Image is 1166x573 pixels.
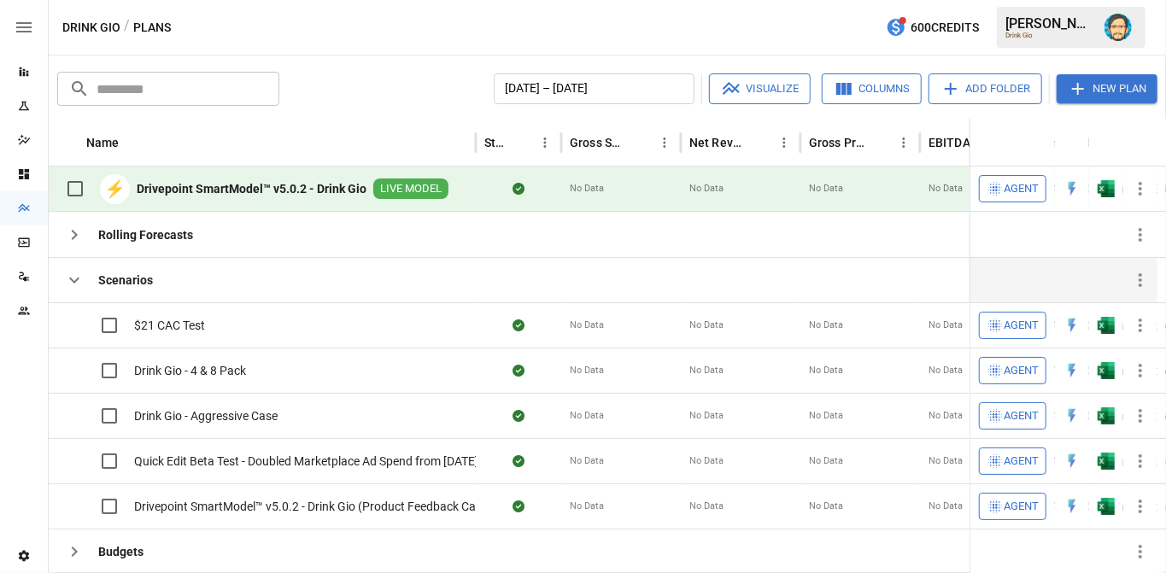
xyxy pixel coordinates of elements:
[979,357,1046,384] button: Agent
[98,226,193,243] b: Rolling Forecasts
[513,498,524,515] div: Sync complete
[689,182,724,196] span: No Data
[1098,498,1115,515] div: Open in Excel
[929,319,963,332] span: No Data
[1004,497,1039,517] span: Agent
[929,136,970,149] div: EBITDA
[513,407,524,424] div: Sync complete
[822,73,922,104] button: Columns
[373,181,448,197] span: LIVE MODEL
[1063,407,1081,424] div: Open in Quick Edit
[1104,14,1132,41] img: Dana Basken
[484,136,507,149] div: Status
[533,131,557,155] button: Status column menu
[929,73,1042,104] button: Add Folder
[1004,179,1039,199] span: Agent
[100,174,130,204] div: ⚡
[570,364,604,377] span: No Data
[1004,452,1039,471] span: Agent
[809,500,843,513] span: No Data
[570,182,604,196] span: No Data
[911,17,979,38] span: 600 Credits
[98,272,153,289] b: Scenarios
[62,17,120,38] button: Drink Gio
[1063,180,1081,197] img: quick-edit-flash.b8aec18c.svg
[979,447,1046,475] button: Agent
[929,454,963,468] span: No Data
[1005,15,1094,32] div: [PERSON_NAME]
[689,454,724,468] span: No Data
[868,131,892,155] button: Sort
[1004,361,1039,381] span: Agent
[809,319,843,332] span: No Data
[121,131,145,155] button: Sort
[772,131,796,155] button: Net Revenue column menu
[929,182,963,196] span: No Data
[134,453,517,470] span: Quick Edit Beta Test - Doubled Marketplace Ad Spend from [DATE]-[DATE]
[1094,3,1142,51] button: Dana Basken
[653,131,677,155] button: Gross Sales column menu
[979,493,1046,520] button: Agent
[1063,407,1081,424] img: quick-edit-flash.b8aec18c.svg
[86,136,120,149] div: Name
[892,131,916,155] button: Gross Profit column menu
[1057,74,1157,103] button: New Plan
[809,182,843,196] span: No Data
[1098,453,1115,470] img: excel-icon.76473adf.svg
[513,453,524,470] div: Sync complete
[929,500,963,513] span: No Data
[979,312,1046,339] button: Agent
[748,131,772,155] button: Sort
[1098,498,1115,515] img: excel-icon.76473adf.svg
[1005,32,1094,39] div: Drink Gio
[809,364,843,377] span: No Data
[1134,131,1157,155] button: Sort
[1098,453,1115,470] div: Open in Excel
[1063,498,1081,515] div: Open in Quick Edit
[98,543,144,560] b: Budgets
[709,73,811,104] button: Visualize
[1098,180,1115,197] img: excel-icon.76473adf.svg
[494,73,694,104] button: [DATE] – [DATE]
[513,362,524,379] div: Sync complete
[809,409,843,423] span: No Data
[513,180,524,197] div: Sync complete
[509,131,533,155] button: Sort
[1098,180,1115,197] div: Open in Excel
[1098,407,1115,424] img: excel-icon.76473adf.svg
[134,362,246,379] span: Drink Gio - 4 & 8 Pack
[689,136,747,149] div: Net Revenue
[1098,362,1115,379] div: Open in Excel
[134,317,205,334] span: $21 CAC Test
[689,409,724,423] span: No Data
[570,500,604,513] span: No Data
[513,317,524,334] div: Sync complete
[570,454,604,468] span: No Data
[879,12,986,44] button: 600Credits
[134,407,278,424] span: Drink Gio - Aggressive Case
[1098,362,1115,379] img: excel-icon.76473adf.svg
[689,364,724,377] span: No Data
[979,175,1046,202] button: Agent
[570,136,627,149] div: Gross Sales
[689,319,724,332] span: No Data
[1004,316,1039,336] span: Agent
[1063,498,1081,515] img: quick-edit-flash.b8aec18c.svg
[570,319,604,332] span: No Data
[137,180,366,197] b: Drivepoint SmartModel™ v5.0.2 - Drink Gio
[1063,317,1081,334] div: Open in Quick Edit
[1063,453,1081,470] div: Open in Quick Edit
[1063,453,1081,470] img: quick-edit-flash.b8aec18c.svg
[134,498,485,515] span: Drivepoint SmartModel™ v5.0.2 - Drink Gio (Product Feedback Call)
[979,402,1046,430] button: Agent
[809,454,843,468] span: No Data
[689,500,724,513] span: No Data
[1004,406,1039,426] span: Agent
[809,136,866,149] div: Gross Profit
[929,409,963,423] span: No Data
[1063,180,1081,197] div: Open in Quick Edit
[1098,317,1115,334] div: Open in Excel
[1098,407,1115,424] div: Open in Excel
[1063,362,1081,379] img: quick-edit-flash.b8aec18c.svg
